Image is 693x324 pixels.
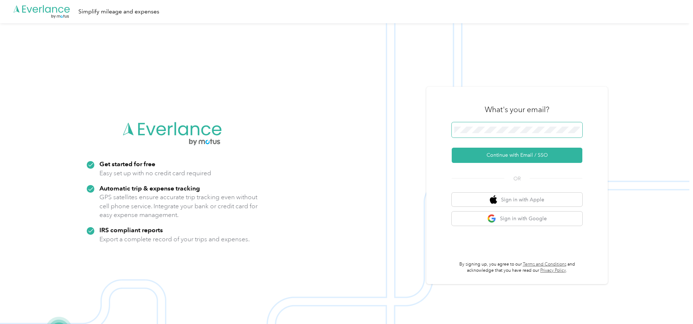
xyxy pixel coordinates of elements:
[504,175,530,182] span: OR
[99,193,258,220] p: GPS satellites ensure accurate trip tracking even without cell phone service. Integrate your bank...
[490,195,497,204] img: apple logo
[99,235,250,244] p: Export a complete record of your trips and expenses.
[485,104,549,115] h3: What's your email?
[99,184,200,192] strong: Automatic trip & expense tracking
[78,7,159,16] div: Simplify mileage and expenses
[99,226,163,234] strong: IRS compliant reports
[452,261,582,274] p: By signing up, you agree to our and acknowledge that you have read our .
[99,169,211,178] p: Easy set up with no credit card required
[452,148,582,163] button: Continue with Email / SSO
[452,212,582,226] button: google logoSign in with Google
[99,160,155,168] strong: Get started for free
[540,268,566,273] a: Privacy Policy
[487,214,496,223] img: google logo
[523,262,566,267] a: Terms and Conditions
[452,193,582,207] button: apple logoSign in with Apple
